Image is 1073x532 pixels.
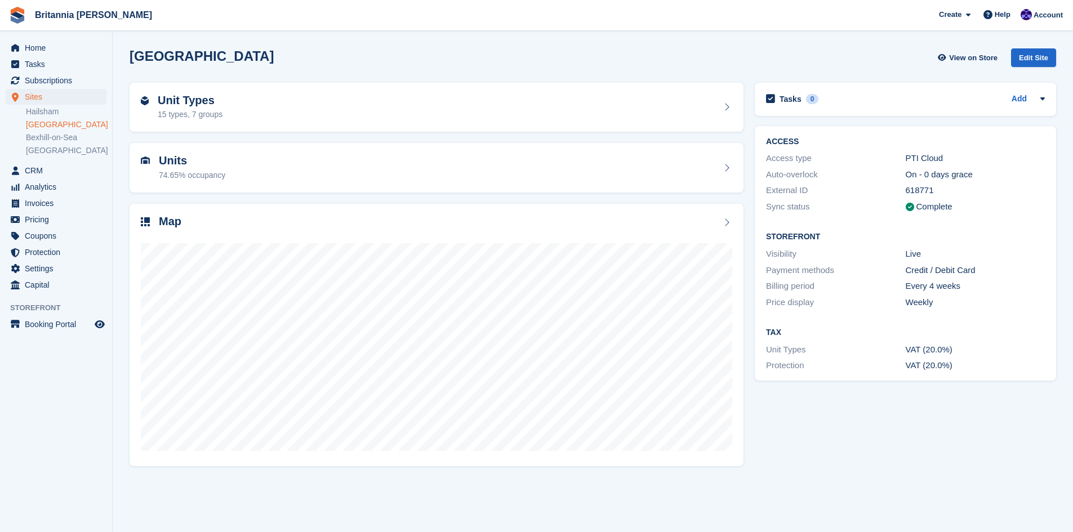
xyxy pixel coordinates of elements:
span: Invoices [25,195,92,211]
div: Payment methods [766,264,905,277]
a: menu [6,212,106,227]
a: Bexhill-on-Sea [26,132,106,143]
div: 15 types, 7 groups [158,109,222,120]
span: Coupons [25,228,92,244]
div: Access type [766,152,905,165]
div: Every 4 weeks [906,280,1045,293]
div: PTI Cloud [906,152,1045,165]
span: Sites [25,89,92,105]
img: unit-type-icn-2b2737a686de81e16bb02015468b77c625bbabd49415b5ef34ead5e3b44a266d.svg [141,96,149,105]
div: Protection [766,359,905,372]
div: 0 [806,94,819,104]
a: Units 74.65% occupancy [130,143,743,193]
span: Capital [25,277,92,293]
a: menu [6,40,106,56]
span: Analytics [25,179,92,195]
a: Unit Types 15 types, 7 groups [130,83,743,132]
a: menu [6,56,106,72]
a: Edit Site [1011,48,1056,71]
span: Subscriptions [25,73,92,88]
img: Tina Tyson [1021,9,1032,20]
span: Create [939,9,961,20]
a: menu [6,277,106,293]
div: Auto-overlock [766,168,905,181]
img: unit-icn-7be61d7bf1b0ce9d3e12c5938cc71ed9869f7b940bace4675aadf7bd6d80202e.svg [141,157,150,164]
div: VAT (20.0%) [906,343,1045,356]
h2: ACCESS [766,137,1045,146]
h2: Tax [766,328,1045,337]
span: Account [1034,10,1063,21]
a: View on Store [936,48,1002,67]
a: Map [130,204,743,467]
h2: Tasks [780,94,802,104]
h2: Map [159,215,181,228]
div: On - 0 days grace [906,168,1045,181]
a: menu [6,261,106,276]
h2: Unit Types [158,94,222,107]
div: Weekly [906,296,1045,309]
span: Settings [25,261,92,276]
h2: Units [159,154,225,167]
a: menu [6,316,106,332]
div: Sync status [766,200,905,213]
div: External ID [766,184,905,197]
a: [GEOGRAPHIC_DATA] [26,119,106,130]
div: Visibility [766,248,905,261]
div: Complete [916,200,952,213]
img: stora-icon-8386f47178a22dfd0bd8f6a31ec36ba5ce8667c1dd55bd0f319d3a0aa187defe.svg [9,7,26,24]
span: View on Store [949,52,998,64]
span: Storefront [10,302,112,314]
a: menu [6,73,106,88]
h2: [GEOGRAPHIC_DATA] [130,48,274,64]
a: menu [6,179,106,195]
div: 618771 [906,184,1045,197]
div: VAT (20.0%) [906,359,1045,372]
a: [GEOGRAPHIC_DATA] [26,145,106,156]
div: 74.65% occupancy [159,169,225,181]
a: menu [6,89,106,105]
span: Home [25,40,92,56]
a: Preview store [93,318,106,331]
div: Unit Types [766,343,905,356]
span: CRM [25,163,92,178]
a: Britannia [PERSON_NAME] [30,6,157,24]
img: map-icn-33ee37083ee616e46c38cad1a60f524a97daa1e2b2c8c0bc3eb3415660979fc1.svg [141,217,150,226]
a: menu [6,163,106,178]
div: Credit / Debit Card [906,264,1045,277]
a: Add [1012,93,1027,106]
div: Price display [766,296,905,309]
a: menu [6,228,106,244]
div: Billing period [766,280,905,293]
a: menu [6,244,106,260]
h2: Storefront [766,233,1045,242]
span: Tasks [25,56,92,72]
div: Live [906,248,1045,261]
a: Hailsham [26,106,106,117]
span: Booking Portal [25,316,92,332]
span: Protection [25,244,92,260]
span: Pricing [25,212,92,227]
div: Edit Site [1011,48,1056,67]
a: menu [6,195,106,211]
span: Help [995,9,1010,20]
